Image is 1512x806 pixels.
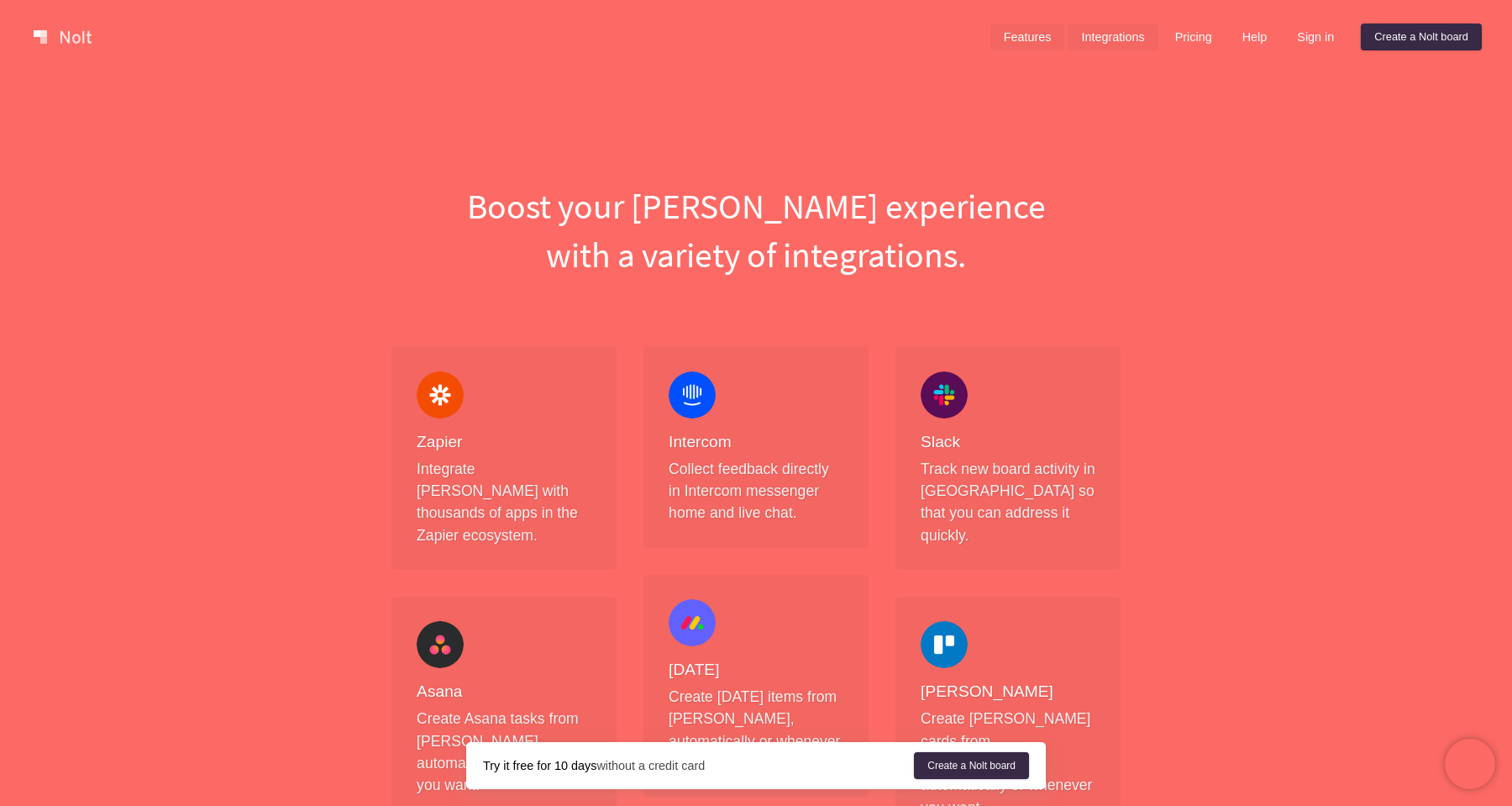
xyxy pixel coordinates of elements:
h4: [DATE] [669,660,843,681]
a: Help [1229,24,1281,50]
h1: Boost your [PERSON_NAME] experience with a variety of integrations. [378,182,1134,279]
strong: Try it free for 10 days [483,759,596,772]
p: Create Asana tasks from [PERSON_NAME], automatically or whenever you want. [417,708,591,797]
div: without a credit card [483,757,914,774]
a: Create a Nolt board [1361,24,1482,50]
iframe: Chatra live chat [1445,739,1495,789]
h4: Asana [417,682,591,703]
h4: Zapier [417,432,591,453]
a: Features [990,24,1065,50]
p: Create [DATE] items from [PERSON_NAME], automatically or whenever you want. [669,686,843,775]
h4: Slack [921,432,1095,453]
p: Collect feedback directly in Intercom messenger home and live chat. [669,458,843,524]
a: Integrations [1068,24,1158,50]
a: Sign in [1284,24,1347,50]
p: Integrate [PERSON_NAME] with thousands of apps in the Zapier ecosystem. [417,458,591,547]
h4: Intercom [669,432,843,453]
p: Track new board activity in [GEOGRAPHIC_DATA] so that you can address it quickly. [921,458,1095,547]
h4: [PERSON_NAME] [921,682,1095,703]
a: Pricing [1162,24,1226,50]
a: Create a Nolt board [914,752,1029,779]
